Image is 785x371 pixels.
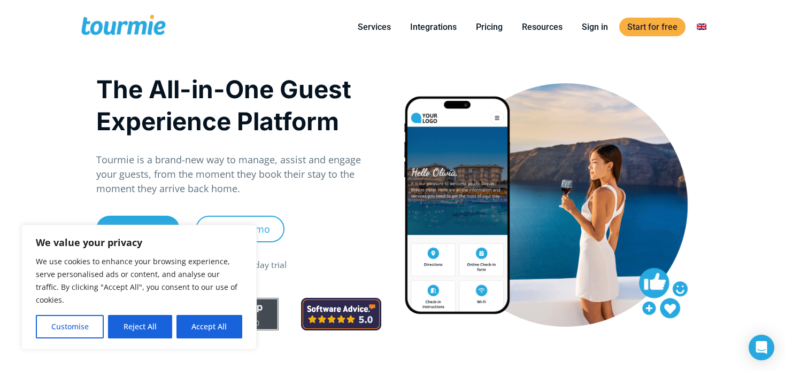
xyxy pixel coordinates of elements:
a: Start for free [619,18,686,36]
a: Pricing [468,20,511,34]
a: Book a demo [196,216,284,242]
button: Accept All [176,315,242,338]
button: Customise [36,315,104,338]
p: Tourmie is a brand-new way to manage, assist and engage your guests, from the moment they book th... [96,153,381,196]
a: Integrations [402,20,465,34]
button: Reject All [108,315,172,338]
a: Sign in [574,20,616,34]
a: Services [350,20,399,34]
div: Open Intercom Messenger [749,335,774,360]
a: Resources [514,20,571,34]
h1: The All-in-One Guest Experience Platform [96,73,381,137]
p: We use cookies to enhance your browsing experience, serve personalised ads or content, and analys... [36,255,242,306]
a: Start for free [96,216,180,242]
p: We value your privacy [36,236,242,249]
